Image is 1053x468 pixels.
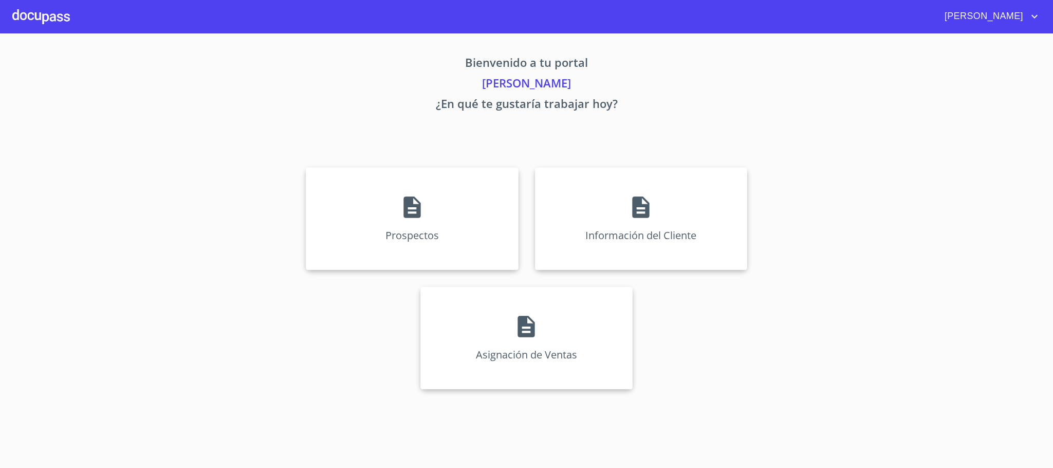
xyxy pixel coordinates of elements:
[937,8,1028,25] span: [PERSON_NAME]
[210,75,843,95] p: [PERSON_NAME]
[585,228,696,242] p: Información del Cliente
[385,228,439,242] p: Prospectos
[210,54,843,75] p: Bienvenido a tu portal
[937,8,1041,25] button: account of current user
[476,348,577,362] p: Asignación de Ventas
[210,95,843,116] p: ¿En qué te gustaría trabajar hoy?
